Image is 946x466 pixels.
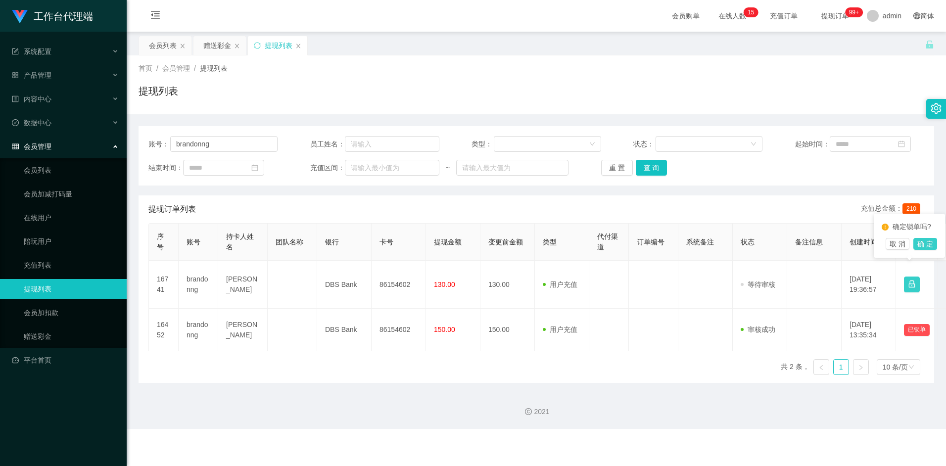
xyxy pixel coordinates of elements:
[898,140,905,147] i: 图标: calendar
[543,238,557,246] span: 类型
[12,10,28,24] img: logo.9652507e.png
[853,359,869,375] li: 下一页
[203,36,231,55] div: 赠送彩金
[179,309,218,351] td: brandonng
[751,7,755,17] p: 5
[310,163,345,173] span: 充值区间：
[251,164,258,171] i: 图标: calendar
[162,64,190,72] span: 会员管理
[744,7,758,17] sup: 15
[842,261,896,309] td: [DATE] 19:36:57
[636,160,667,176] button: 查 询
[24,208,119,228] a: 在线用户
[170,136,278,152] input: 请输入
[902,203,920,214] span: 210
[439,163,456,173] span: ~
[24,279,119,299] a: 提现列表
[135,407,938,417] div: 2021
[795,238,823,246] span: 备注信息
[795,139,830,149] span: 起始时间：
[834,360,849,374] a: 1
[913,238,937,250] button: 确 定
[741,280,775,288] span: 等待审核
[741,326,775,333] span: 审核成功
[200,64,228,72] span: 提现列表
[179,261,218,309] td: brandonng
[254,42,261,49] i: 图标: sync
[525,408,532,415] i: 图标: copyright
[24,303,119,323] a: 会员加扣款
[904,277,920,292] button: 图标: lock
[149,261,179,309] td: 16741
[781,359,809,375] li: 共 2 条，
[156,64,158,72] span: /
[904,324,930,336] button: 已锁单
[748,7,751,17] p: 1
[12,119,51,127] span: 数据中心
[149,36,177,55] div: 会员列表
[148,163,183,173] span: 结束时间：
[833,359,849,375] li: 1
[842,309,896,351] td: [DATE] 13:35:34
[12,95,51,103] span: 内容中心
[713,12,751,19] span: 在线人数
[265,36,292,55] div: 提现列表
[24,326,119,346] a: 赠送彩金
[139,64,152,72] span: 首页
[765,12,803,19] span: 充值订单
[12,119,19,126] i: 图标: check-circle-o
[180,43,186,49] i: 图标: close
[24,160,119,180] a: 会员列表
[372,309,426,351] td: 86154602
[12,12,93,20] a: 工作台代理端
[480,309,535,351] td: 150.00
[345,136,439,152] input: 请输入
[12,48,19,55] i: 图标: form
[633,139,656,149] span: 状态：
[218,261,268,309] td: [PERSON_NAME]
[601,160,633,176] button: 重 置
[741,238,755,246] span: 状态
[24,255,119,275] a: 充值列表
[157,233,164,251] span: 序号
[488,238,523,246] span: 变更前金额
[310,139,345,149] span: 员工姓名：
[543,326,577,333] span: 用户充值
[456,160,568,176] input: 请输入最大值为
[861,203,924,215] div: 充值总金额：
[434,238,462,246] span: 提现金额
[218,309,268,351] td: [PERSON_NAME]
[234,43,240,49] i: 图标: close
[925,40,934,49] i: 图标: unlock
[882,222,937,232] div: 确定锁单吗?
[751,141,757,148] i: 图标: down
[149,309,179,351] td: 16452
[813,359,829,375] li: 上一页
[12,71,51,79] span: 产品管理
[883,360,908,374] div: 10 条/页
[372,261,426,309] td: 86154602
[148,139,170,149] span: 账号：
[139,0,172,32] i: 图标: menu-fold
[434,326,455,333] span: 150.00
[845,7,863,17] sup: 973
[686,238,714,246] span: 系统备注
[148,203,196,215] span: 提现订单列表
[908,364,914,371] i: 图标: down
[480,261,535,309] td: 130.00
[543,280,577,288] span: 用户充值
[276,238,303,246] span: 团队名称
[12,142,51,150] span: 会员管理
[858,365,864,371] i: 图标: right
[345,160,439,176] input: 请输入最小值为
[194,64,196,72] span: /
[816,12,854,19] span: 提现订单
[637,238,664,246] span: 订单编号
[24,232,119,251] a: 陪玩用户
[597,233,618,251] span: 代付渠道
[913,12,920,19] i: 图标: global
[139,84,178,98] h1: 提现列表
[317,261,372,309] td: DBS Bank
[12,47,51,55] span: 系统配置
[12,350,119,370] a: 图标: dashboard平台首页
